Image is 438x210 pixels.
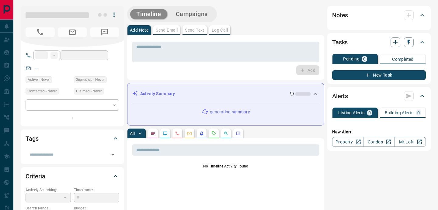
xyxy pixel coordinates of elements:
span: Claimed - Never [76,88,102,94]
h2: Notes [332,10,348,20]
span: Contacted - Never [28,88,57,94]
p: generating summary [210,109,250,115]
svg: Agent Actions [236,131,241,136]
div: Activity Summary [132,88,319,99]
svg: Requests [211,131,216,136]
p: All [130,131,135,136]
svg: Emails [187,131,192,136]
p: Listing Alerts [338,111,365,115]
h2: Criteria [26,171,45,181]
p: Actively Searching: [26,187,71,193]
span: No Email [58,27,87,37]
h2: Tags [26,134,38,143]
span: No Number [90,27,119,37]
svg: Notes [151,131,155,136]
p: Activity Summary [140,91,175,97]
p: Timeframe: [74,187,119,193]
div: Tasks [332,35,426,50]
p: Building Alerts [385,111,414,115]
span: Signed up - Never [76,77,105,83]
p: 0 [417,111,420,115]
button: Campaigns [170,9,214,19]
p: New Alert: [332,129,426,135]
button: Open [109,150,117,159]
span: No Number [26,27,55,37]
svg: Calls [175,131,180,136]
h2: Alerts [332,91,348,101]
div: Criteria [26,169,119,184]
p: Pending [343,57,360,61]
button: Timeline [130,9,167,19]
p: 0 [368,111,371,115]
p: Completed [392,57,414,61]
p: No Timeline Activity Found [132,164,319,169]
button: New Task [332,70,426,80]
h2: Tasks [332,37,348,47]
a: Mr.Loft [395,137,426,147]
div: Alerts [332,89,426,103]
svg: Opportunities [224,131,228,136]
p: Add Note [130,28,148,32]
a: Property [332,137,363,147]
p: 0 [363,57,366,61]
a: -- [35,66,38,71]
svg: Listing Alerts [199,131,204,136]
div: Tags [26,131,119,146]
svg: Lead Browsing Activity [163,131,168,136]
div: Notes [332,8,426,22]
span: Active - Never [28,77,50,83]
a: Condos [363,137,395,147]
